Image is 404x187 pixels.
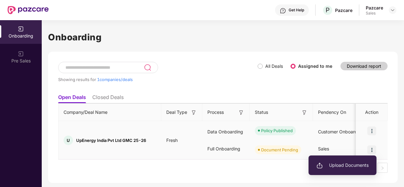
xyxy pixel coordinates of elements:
[377,163,388,173] button: right
[202,140,250,157] div: Full Onboarding
[255,109,268,116] span: Status
[298,63,332,69] label: Assigned to me
[97,77,133,82] span: 1 companies/deals
[335,7,352,13] div: Pazcare
[76,138,146,143] span: UpEnergy India Pvt Ltd GMC 25-26
[202,123,250,140] div: Data Onboarding
[8,6,49,14] img: New Pazcare Logo
[191,109,197,116] img: svg+xml;base64,PHN2ZyB3aWR0aD0iMTYiIGhlaWdodD0iMTYiIHZpZXdCb3g9IjAgMCAxNiAxNiIgZmlsbD0ibm9uZSIgeG...
[144,64,151,71] img: svg+xml;base64,PHN2ZyB3aWR0aD0iMjQiIGhlaWdodD0iMjUiIHZpZXdCb3g9IjAgMCAyNCAyNSIgZmlsbD0ibm9uZSIgeG...
[58,94,86,103] li: Open Deals
[340,62,388,70] button: Download report
[289,8,304,13] div: Get Help
[381,166,384,170] span: right
[356,104,388,121] th: Action
[326,6,330,14] span: P
[48,30,398,44] h1: Onboarding
[367,126,376,135] img: icon
[377,163,388,173] li: Next Page
[366,5,383,11] div: Pazcare
[261,147,298,153] div: Document Pending
[18,26,24,32] img: svg+xml;base64,PHN2ZyB3aWR0aD0iMjAiIGhlaWdodD0iMjAiIHZpZXdCb3g9IjAgMCAyMCAyMCIgZmlsbD0ibm9uZSIgeG...
[366,11,383,16] div: Sales
[58,77,258,82] div: Showing results for
[265,63,283,69] label: All Deals
[207,109,224,116] span: Process
[390,8,395,13] img: svg+xml;base64,PHN2ZyBpZD0iRHJvcGRvd24tMzJ4MzIiIHhtbG5zPSJodHRwOi8vd3d3LnczLm9yZy8yMDAwL3N2ZyIgd2...
[92,94,124,103] li: Closed Deals
[18,51,24,57] img: svg+xml;base64,PHN2ZyB3aWR0aD0iMjAiIGhlaWdodD0iMjAiIHZpZXdCb3g9IjAgMCAyMCAyMCIgZmlsbD0ibm9uZSIgeG...
[318,129,364,134] span: Customer Onboarding
[318,109,346,116] span: Pendency On
[58,104,161,121] th: Company/Deal Name
[301,109,308,116] img: svg+xml;base64,PHN2ZyB3aWR0aD0iMTYiIGhlaWdodD0iMTYiIHZpZXdCb3g9IjAgMCAxNiAxNiIgZmlsbD0ibm9uZSIgeG...
[64,136,73,145] div: U
[261,127,293,134] div: Policy Published
[161,137,183,143] span: Fresh
[238,109,244,116] img: svg+xml;base64,PHN2ZyB3aWR0aD0iMTYiIGhlaWdodD0iMTYiIHZpZXdCb3g9IjAgMCAxNiAxNiIgZmlsbD0ibm9uZSIgeG...
[318,146,329,151] span: Sales
[316,162,323,169] img: svg+xml;base64,PHN2ZyB3aWR0aD0iMjAiIGhlaWdodD0iMjAiIHZpZXdCb3g9IjAgMCAyMCAyMCIgZmlsbD0ibm9uZSIgeG...
[316,162,369,169] span: Upload Documents
[166,109,187,116] span: Deal Type
[367,145,376,154] img: icon
[280,8,286,14] img: svg+xml;base64,PHN2ZyBpZD0iSGVscC0zMngzMiIgeG1sbnM9Imh0dHA6Ly93d3cudzMub3JnLzIwMDAvc3ZnIiB3aWR0aD...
